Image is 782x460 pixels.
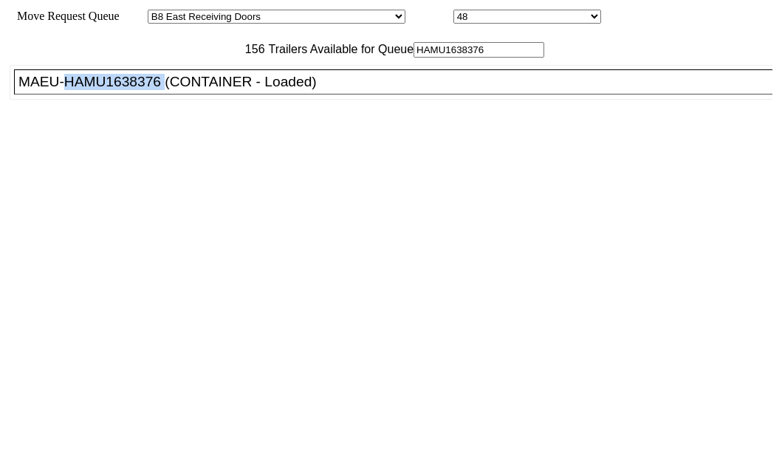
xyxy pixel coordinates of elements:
[10,10,120,22] span: Move Request Queue
[265,43,414,55] span: Trailers Available for Queue
[414,42,544,58] input: Filter Available Trailers
[122,10,145,22] span: Area
[408,10,450,22] span: Location
[18,74,781,90] div: MAEU-HAMU1638376 (CONTAINER - Loaded)
[238,43,265,55] span: 156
